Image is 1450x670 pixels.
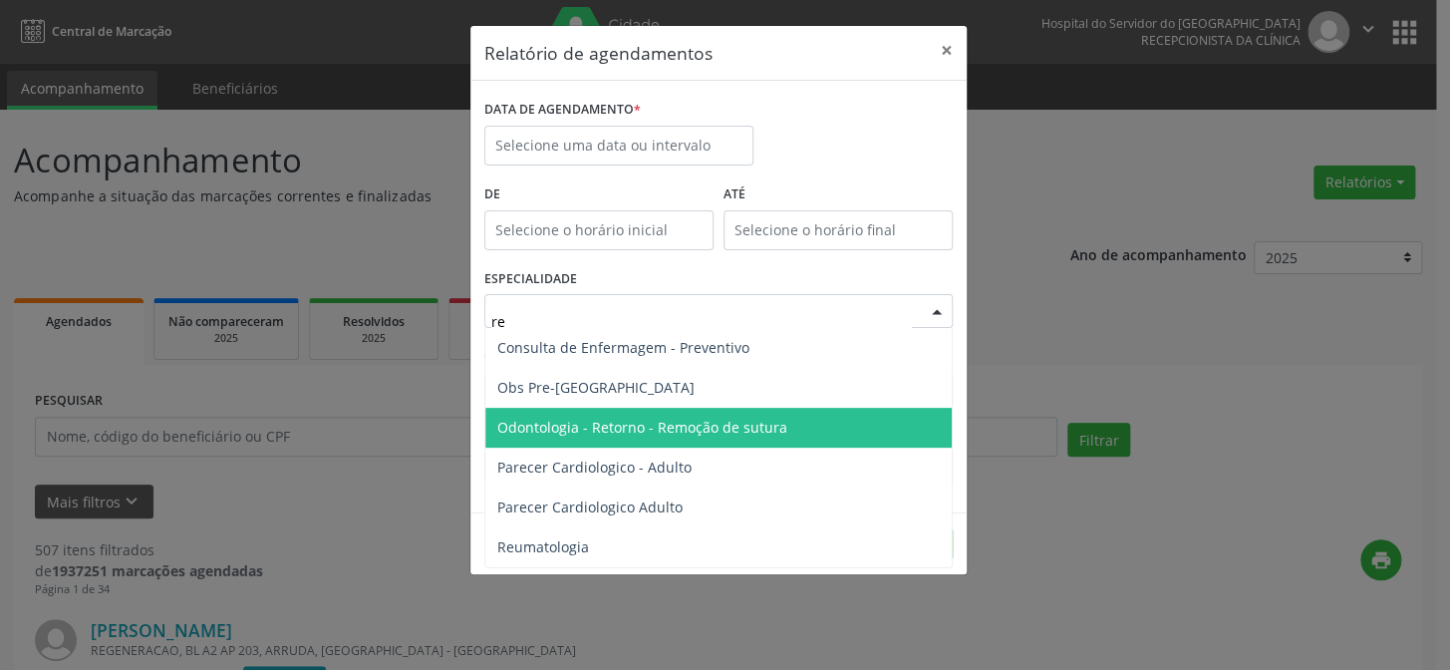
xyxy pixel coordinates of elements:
span: Consulta de Enfermagem - Preventivo [497,338,749,357]
span: Odontologia - Retorno - Remoção de sutura [497,418,787,437]
input: Seleciona uma especialidade [491,301,912,341]
h5: Relatório de agendamentos [484,40,713,66]
span: Parecer Cardiologico Adulto [497,498,683,516]
label: De [484,179,714,210]
input: Selecione o horário final [724,210,953,250]
label: ESPECIALIDADE [484,264,577,295]
button: Close [927,26,967,75]
span: Parecer Cardiologico - Adulto [497,458,692,477]
label: DATA DE AGENDAMENTO [484,95,641,126]
span: Obs Pre-[GEOGRAPHIC_DATA] [497,378,695,397]
span: Reumatologia [497,537,589,556]
input: Selecione uma data ou intervalo [484,126,753,166]
label: ATÉ [724,179,953,210]
input: Selecione o horário inicial [484,210,714,250]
